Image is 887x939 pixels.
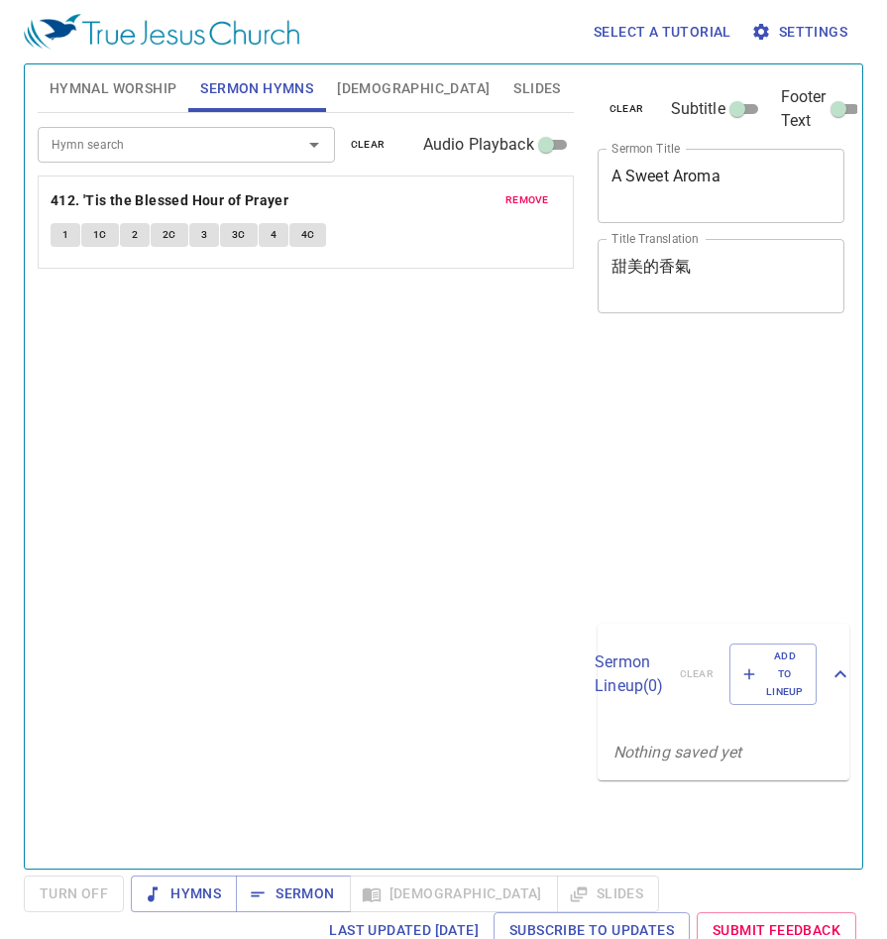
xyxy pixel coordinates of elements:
[259,223,288,247] button: 4
[271,226,277,244] span: 4
[613,743,742,762] i: Nothing saved yet
[232,226,246,244] span: 3C
[781,85,827,133] span: Footer Text
[671,97,725,121] span: Subtitle
[300,131,328,159] button: Open
[594,20,731,45] span: Select a tutorial
[742,647,804,702] span: Add to Lineup
[755,20,847,45] span: Settings
[131,876,237,912] button: Hymns
[339,133,397,157] button: clear
[351,136,386,154] span: clear
[494,188,561,212] button: remove
[132,226,138,244] span: 2
[163,226,176,244] span: 2C
[423,133,534,157] span: Audio Playback
[236,876,350,912] button: Sermon
[590,334,798,616] iframe: from-child
[62,226,68,244] span: 1
[337,76,490,101] span: [DEMOGRAPHIC_DATA]
[586,14,739,51] button: Select a tutorial
[51,223,80,247] button: 1
[50,76,177,101] span: Hymnal Worship
[301,226,315,244] span: 4C
[747,14,855,51] button: Settings
[505,191,549,209] span: remove
[24,14,299,50] img: True Jesus Church
[220,223,258,247] button: 3C
[610,100,644,118] span: clear
[51,188,292,213] button: 412. 'Tis the Blessed Hour of Prayer
[147,881,221,906] span: Hymns
[513,76,560,101] span: Slides
[611,257,832,294] textarea: 甜美的香氣
[598,97,656,121] button: clear
[51,188,288,213] b: 412. 'Tis the Blessed Hour of Prayer
[93,226,107,244] span: 1C
[598,624,849,726] div: Sermon Lineup(0)clearAdd to Lineup
[729,644,817,706] button: Add to Lineup
[81,223,119,247] button: 1C
[189,223,219,247] button: 3
[595,650,663,698] p: Sermon Lineup ( 0 )
[289,223,327,247] button: 4C
[200,76,313,101] span: Sermon Hymns
[120,223,150,247] button: 2
[252,881,334,906] span: Sermon
[151,223,188,247] button: 2C
[611,167,832,204] textarea: A Sweet Aroma
[201,226,207,244] span: 3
